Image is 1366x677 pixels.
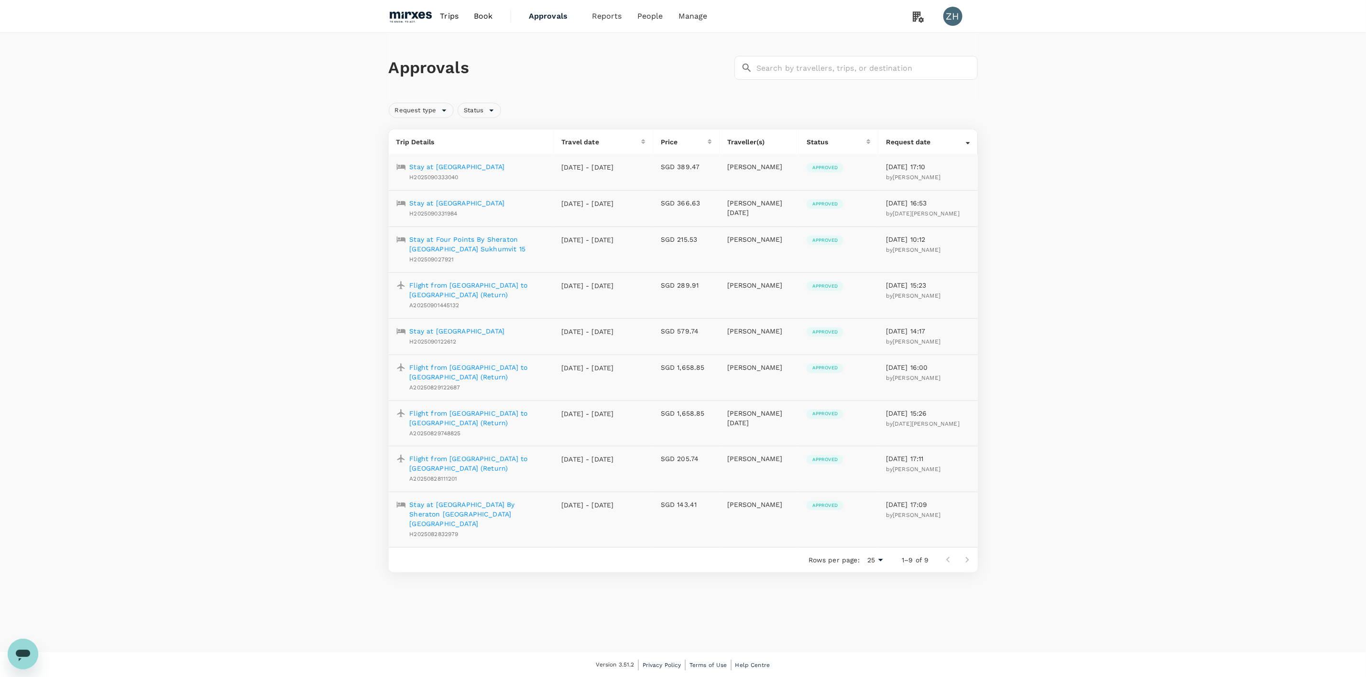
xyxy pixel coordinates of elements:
span: Approved [807,365,843,371]
p: [DATE] 17:11 [886,454,970,463]
p: [DATE] - [DATE] [561,199,614,208]
span: A20250828111201 [410,475,458,482]
p: SGD 289.91 [661,280,712,290]
span: H2025090331984 [410,210,458,217]
span: Approved [807,237,843,244]
span: [PERSON_NAME] [893,375,940,381]
p: Flight from [GEOGRAPHIC_DATA] to [GEOGRAPHIC_DATA] (Return) [410,454,546,473]
div: ZH [943,7,962,26]
span: by [886,210,960,217]
p: Stay at [GEOGRAPHIC_DATA] By Sheraton [GEOGRAPHIC_DATA] [GEOGRAPHIC_DATA] [410,500,546,528]
span: People [637,11,663,22]
span: H2025090333040 [410,174,459,181]
span: H2025090122612 [410,338,457,345]
p: [DATE] 16:53 [886,198,970,208]
p: [DATE] 17:09 [886,500,970,509]
span: by [886,174,940,181]
span: Approved [807,329,843,335]
iframe: Button to launch messaging window [8,639,38,669]
span: Status [458,106,489,115]
span: Help Centre [735,662,770,668]
a: Stay at [GEOGRAPHIC_DATA] [410,326,505,336]
span: by [886,466,940,473]
div: 25 [863,553,886,567]
span: by [886,338,940,345]
p: SGD 579.74 [661,326,712,336]
p: [DATE] - [DATE] [561,500,614,510]
span: Privacy Policy [643,662,681,668]
div: Request date [886,137,966,147]
p: [PERSON_NAME] [727,280,791,290]
span: Terms of Use [689,662,727,668]
p: Rows per page: [809,555,860,565]
p: [PERSON_NAME] [727,162,791,172]
p: [PERSON_NAME][DATE] [727,408,791,428]
span: H2025082832979 [410,531,459,537]
p: SGD 1,658.85 [661,363,712,372]
p: [DATE] - [DATE] [561,409,614,419]
div: Request type [389,103,454,118]
p: SGD 366.63 [661,198,712,208]
span: Approved [807,502,843,509]
div: Status [807,137,866,147]
span: Approved [807,164,843,171]
p: [DATE] 15:26 [886,408,970,418]
span: A20250901445132 [410,302,459,309]
p: [DATE] - [DATE] [561,454,614,464]
span: [PERSON_NAME] [893,512,940,518]
p: 1–9 of 9 [902,555,929,565]
p: [DATE] 16:00 [886,363,970,372]
p: Traveller(s) [727,137,791,147]
span: by [886,292,940,299]
span: [PERSON_NAME] [893,338,940,345]
p: [DATE] - [DATE] [561,162,614,172]
span: by [886,420,960,427]
span: [DATE][PERSON_NAME] [893,210,960,217]
p: [DATE] - [DATE] [561,363,614,373]
a: Flight from [GEOGRAPHIC_DATA] to [GEOGRAPHIC_DATA] (Return) [410,408,546,428]
div: Status [458,103,501,118]
span: A20250829748825 [410,430,461,437]
span: by [886,247,940,253]
a: Stay at Four Points By Sheraton [GEOGRAPHIC_DATA] Sukhumvit 15 [410,235,546,254]
span: [PERSON_NAME] [893,292,940,299]
p: SGD 215.53 [661,235,712,244]
p: SGD 143.41 [661,500,712,509]
span: by [886,375,940,381]
span: Manage [678,11,708,22]
input: Search by travellers, trips, or destination [756,56,978,80]
a: Stay at [GEOGRAPHIC_DATA] [410,198,505,208]
span: [PERSON_NAME] [893,247,940,253]
p: [DATE] - [DATE] [561,235,614,245]
div: Travel date [561,137,641,147]
p: [PERSON_NAME] [727,500,791,509]
p: [PERSON_NAME] [727,235,791,244]
img: Mirxes Holding Pte Ltd [389,6,433,27]
p: Trip Details [396,137,546,147]
p: SGD 389.47 [661,162,712,172]
p: [PERSON_NAME] [727,454,791,463]
span: Approvals [529,11,577,22]
a: Flight from [GEOGRAPHIC_DATA] to [GEOGRAPHIC_DATA] (Return) [410,280,546,300]
a: Help Centre [735,660,770,670]
span: [PERSON_NAME] [893,466,940,473]
p: [PERSON_NAME] [727,326,791,336]
a: Flight from [GEOGRAPHIC_DATA] to [GEOGRAPHIC_DATA] (Return) [410,363,546,382]
p: [PERSON_NAME][DATE] [727,198,791,217]
p: [DATE] 17:10 [886,162,970,172]
a: Stay at [GEOGRAPHIC_DATA] [410,162,505,172]
a: Privacy Policy [643,660,681,670]
p: [DATE] 15:23 [886,280,970,290]
span: Trips [440,11,459,22]
a: Terms of Use [689,660,727,670]
div: Price [661,137,708,147]
span: Approved [807,410,843,417]
p: [DATE] 14:17 [886,326,970,336]
span: Approved [807,283,843,290]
